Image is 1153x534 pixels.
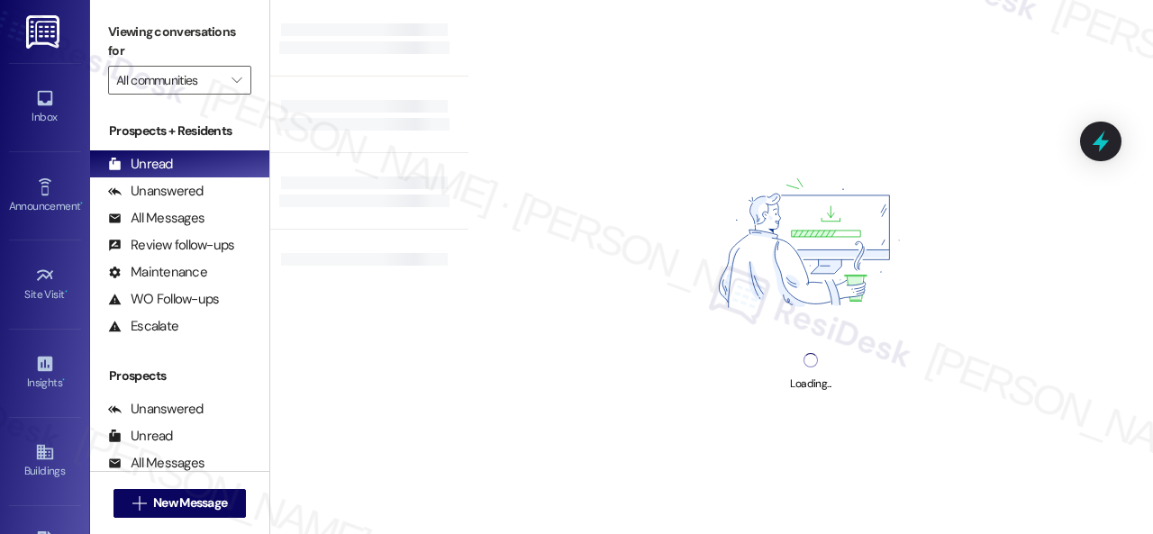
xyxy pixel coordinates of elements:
[26,15,63,49] img: ResiDesk Logo
[232,73,241,87] i: 
[65,285,68,298] span: •
[108,427,173,446] div: Unread
[108,209,204,228] div: All Messages
[108,454,204,473] div: All Messages
[790,375,831,394] div: Loading...
[108,182,204,201] div: Unanswered
[108,236,234,255] div: Review follow-ups
[9,260,81,309] a: Site Visit •
[113,489,247,518] button: New Message
[108,263,207,282] div: Maintenance
[116,66,222,95] input: All communities
[108,400,204,419] div: Unanswered
[90,367,269,385] div: Prospects
[90,122,269,140] div: Prospects + Residents
[9,437,81,485] a: Buildings
[62,374,65,386] span: •
[108,290,219,309] div: WO Follow-ups
[108,317,178,336] div: Escalate
[108,155,173,174] div: Unread
[153,493,227,512] span: New Message
[9,348,81,397] a: Insights •
[108,18,251,66] label: Viewing conversations for
[9,83,81,131] a: Inbox
[132,496,146,511] i: 
[80,197,83,210] span: •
